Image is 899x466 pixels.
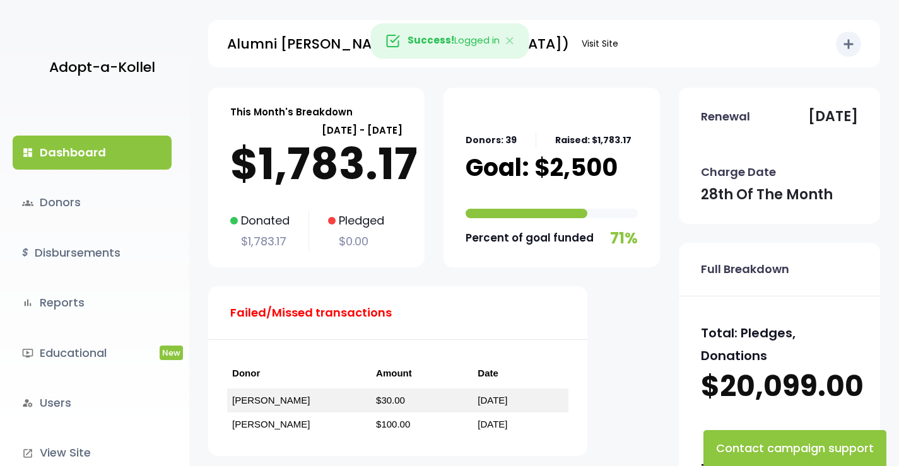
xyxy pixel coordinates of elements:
p: Total: Pledges, Donations [701,322,859,367]
span: groups [22,197,33,209]
button: Close [492,24,529,58]
p: Adopt-a-Kollel [49,55,155,80]
i: ondemand_video [22,347,33,359]
a: $30.00 [376,395,405,405]
p: Pledged [328,211,384,231]
p: Donors: 39 [466,132,517,148]
p: $20,099.00 [701,367,859,406]
p: This Month's Breakdown [230,103,353,120]
div: Logged in [370,23,529,59]
i: manage_accounts [22,397,33,409]
a: Adopt-a-Kollel [43,37,155,98]
a: groupsDonors [13,185,172,219]
p: [DATE] - [DATE] [230,122,402,139]
a: manage_accountsUsers [13,386,172,420]
a: $Disbursements [13,236,172,270]
th: Date [473,359,568,388]
a: dashboardDashboard [13,136,172,170]
p: Percent of goal funded [466,228,594,248]
i: dashboard [22,147,33,158]
p: Renewal [701,107,750,127]
span: New [160,346,183,360]
th: Donor [227,359,371,388]
a: ondemand_videoEducationalNew [13,336,172,370]
p: Charge Date [701,162,776,182]
i: bar_chart [22,297,33,308]
p: Donated [230,211,290,231]
p: [DATE] [808,104,858,129]
p: $1,783.17 [230,231,290,252]
p: Failed/Missed transactions [230,303,392,323]
p: Full Breakdown [701,259,789,279]
p: Alumni [PERSON_NAME] ([GEOGRAPHIC_DATA]) [227,32,569,57]
button: Contact campaign support [703,430,886,466]
i: add [841,37,856,52]
p: 28th of the month [701,182,833,207]
a: [PERSON_NAME] [232,419,310,429]
a: [PERSON_NAME] [232,395,310,405]
a: [DATE] [478,395,507,405]
p: Goal: $2,500 [466,155,618,180]
p: $1,783.17 [230,139,402,189]
button: add [836,32,861,57]
p: $0.00 [328,231,384,252]
strong: Success! [408,33,454,47]
a: bar_chartReports [13,286,172,320]
th: Amount [371,359,473,388]
a: Visit Site [575,32,625,56]
i: $ [22,244,28,262]
a: [DATE] [478,419,507,429]
p: 71% [610,224,638,252]
i: launch [22,448,33,459]
p: Raised: $1,783.17 [555,132,632,148]
a: $100.00 [376,419,410,429]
